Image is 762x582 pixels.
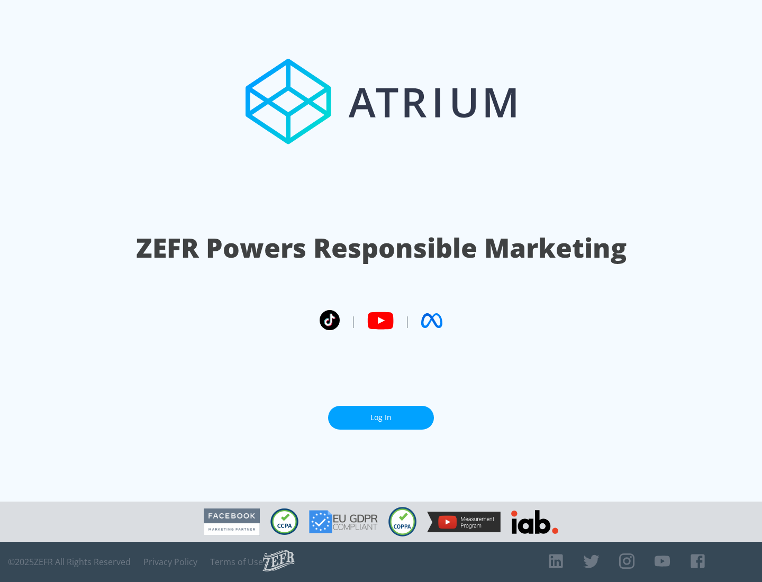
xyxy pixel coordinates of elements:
a: Log In [328,406,434,430]
img: GDPR Compliant [309,510,378,533]
img: Facebook Marketing Partner [204,508,260,535]
a: Privacy Policy [143,557,197,567]
span: | [404,313,411,329]
img: CCPA Compliant [270,508,298,535]
span: | [350,313,357,329]
img: YouTube Measurement Program [427,512,501,532]
a: Terms of Use [210,557,263,567]
img: IAB [511,510,558,534]
h1: ZEFR Powers Responsible Marketing [136,230,627,266]
span: © 2025 ZEFR All Rights Reserved [8,557,131,567]
img: COPPA Compliant [388,507,416,536]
